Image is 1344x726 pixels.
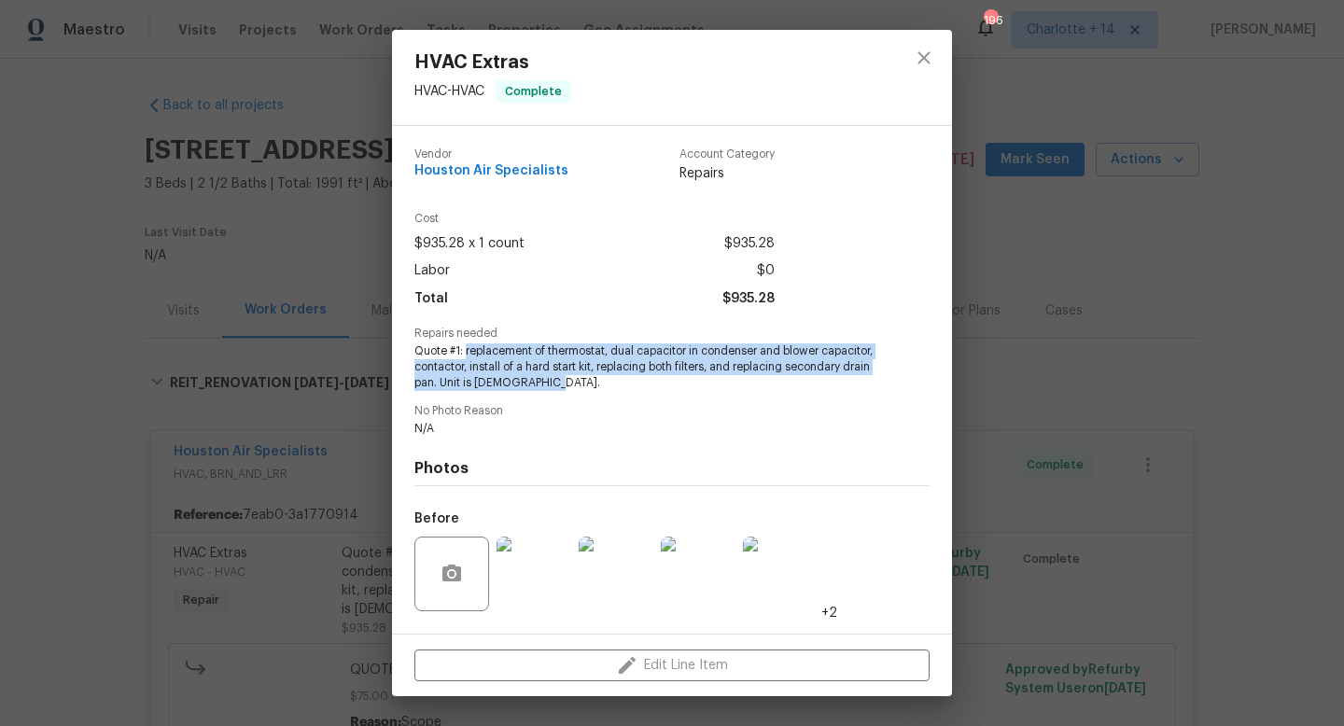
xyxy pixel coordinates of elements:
span: Total [414,286,448,313]
span: Complete [497,82,569,101]
span: HVAC Extras [414,52,571,73]
span: Labor [414,258,450,285]
span: $935.28 [724,230,775,258]
span: Quote #1: replacement of thermostat, dual capacitor in condenser and blower capacitor, contactor,... [414,343,878,390]
span: Repairs needed [414,328,930,340]
span: Cost [414,213,775,225]
span: +2 [821,604,837,622]
span: Account Category [679,148,775,161]
span: N/A [414,421,878,437]
span: $0 [757,258,775,285]
h4: Photos [414,459,930,478]
span: $935.28 x 1 count [414,230,525,258]
div: 196 [984,11,997,30]
span: No Photo Reason [414,405,930,417]
span: HVAC - HVAC [414,85,484,98]
span: Vendor [414,148,568,161]
span: Houston Air Specialists [414,164,568,178]
span: Repairs [679,164,775,183]
button: close [902,35,946,80]
span: $935.28 [722,286,775,313]
h5: Before [414,512,459,525]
